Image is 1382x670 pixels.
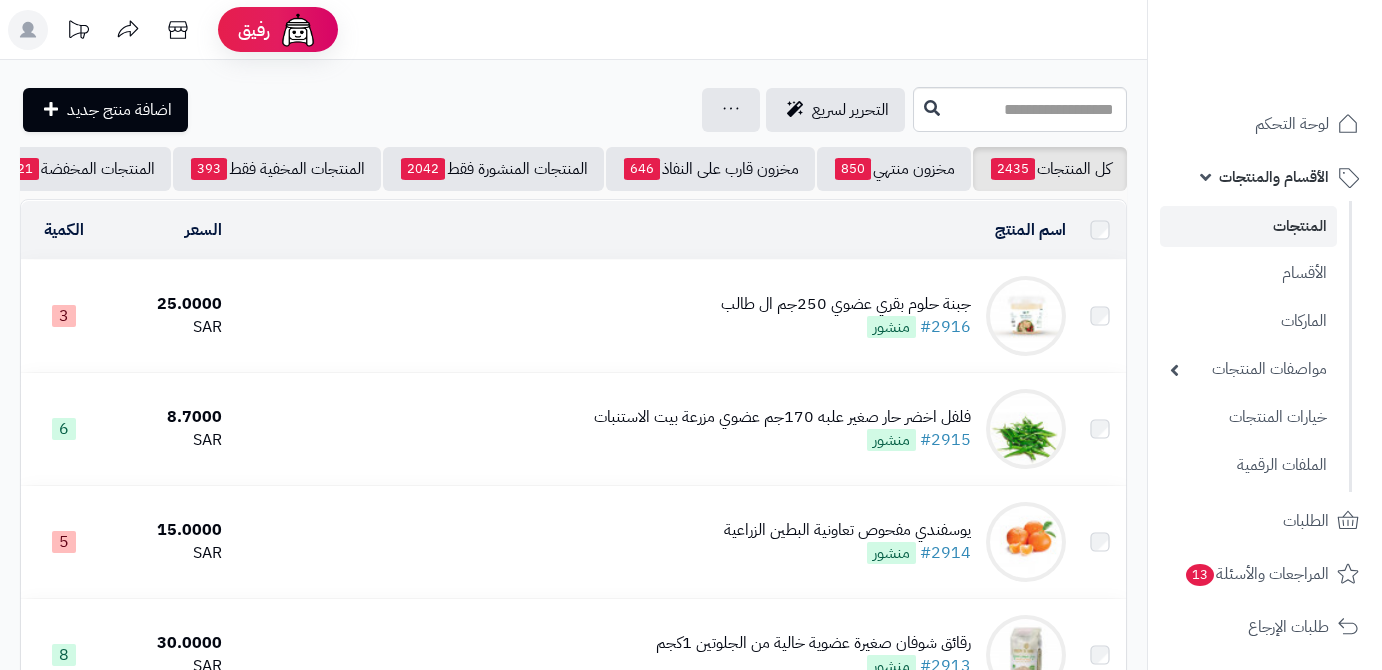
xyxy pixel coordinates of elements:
div: 30.0000 [114,632,222,655]
span: طلبات الإرجاع [1248,613,1329,641]
div: يوسفندي مفحوص تعاونية البطين الزراعية [724,519,971,542]
span: 21 [11,158,39,180]
a: المنتجات [1160,206,1337,247]
a: الأقسام [1160,252,1337,295]
span: 2042 [401,158,445,180]
div: SAR [114,542,222,565]
a: #2915 [920,428,971,452]
img: logo-2.png [1246,15,1363,57]
span: 8 [52,644,76,666]
span: رفيق [238,18,270,42]
span: اضافة منتج جديد [67,98,172,122]
div: SAR [114,316,222,339]
img: جبنة حلوم بقري عضوي 250جم ال طالب [986,276,1066,356]
a: مواصفات المنتجات [1160,348,1337,391]
span: 13 [1186,563,1215,585]
a: الملفات الرقمية [1160,444,1337,487]
a: اسم المنتج [995,218,1066,242]
span: 850 [835,158,871,180]
a: اضافة منتج جديد [23,88,188,132]
img: يوسفندي مفحوص تعاونية البطين الزراعية [986,502,1066,582]
div: فلفل اخضر حار صغير علبه 170جم عضوي مزرعة بيت الاستنبات [594,406,971,429]
a: طلبات الإرجاع [1160,603,1370,651]
a: مخزون منتهي850 [817,147,971,191]
span: الأقسام والمنتجات [1219,163,1329,191]
span: 393 [191,158,227,180]
div: رقائق شوفان صغيرة عضوية خالية من الجلوتين 1كجم [656,632,971,655]
a: الكمية [44,218,84,242]
a: المنتجات المنشورة فقط2042 [383,147,604,191]
a: #2916 [920,315,971,339]
span: 3 [52,305,76,327]
a: الماركات [1160,300,1337,343]
a: السعر [185,218,222,242]
a: مخزون قارب على النفاذ646 [606,147,815,191]
span: التحرير لسريع [812,98,889,122]
span: منشور [867,316,916,338]
a: كل المنتجات2435 [973,147,1127,191]
a: لوحة التحكم [1160,100,1370,148]
span: منشور [867,429,916,451]
div: جبنة حلوم بقري عضوي 250جم ال طالب [721,293,971,316]
div: SAR [114,429,222,452]
span: منشور [867,542,916,564]
a: المنتجات المخفية فقط393 [173,147,381,191]
a: تحديثات المنصة [53,10,103,55]
span: الطلبات [1283,507,1329,535]
span: لوحة التحكم [1255,110,1329,138]
a: خيارات المنتجات [1160,396,1337,439]
a: الطلبات [1160,497,1370,545]
div: 15.0000 [114,519,222,542]
a: #2914 [920,541,971,565]
span: 5 [52,531,76,553]
span: 2435 [991,158,1035,180]
span: 646 [624,158,660,180]
span: المراجعات والأسئلة [1184,560,1329,588]
div: 25.0000 [114,293,222,316]
a: المراجعات والأسئلة13 [1160,550,1370,598]
div: 8.7000 [114,406,222,429]
img: فلفل اخضر حار صغير علبه 170جم عضوي مزرعة بيت الاستنبات [986,389,1066,469]
span: 6 [52,418,76,440]
a: التحرير لسريع [766,88,905,132]
img: ai-face.png [278,10,318,50]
